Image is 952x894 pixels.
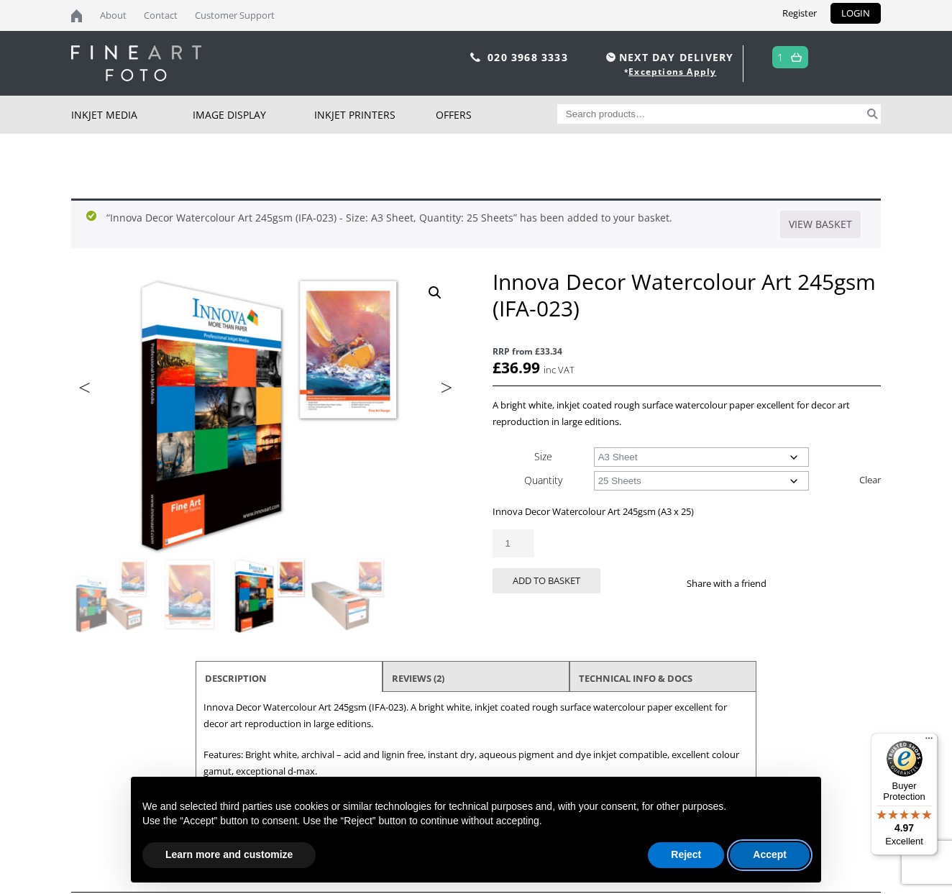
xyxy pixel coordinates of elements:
p: Buyer Protection [871,780,938,802]
img: time.svg [606,53,615,62]
img: email sharing button [818,578,830,589]
h2: Related products [71,869,881,893]
span: RRP from £33.34 [493,343,881,360]
img: twitter sharing button [801,578,813,589]
a: 1 [777,47,784,68]
div: Notice [119,765,833,894]
span: £ [493,357,501,378]
img: Innova Decor Watercolour Art 245gsm (IFA-023) [72,556,150,634]
button: Reject [648,842,724,868]
p: Innova Decor Watercolour Art 245gsm (A3 x 25) [493,503,881,520]
a: Reviews (2) [392,665,444,691]
button: Add to basket [493,568,600,593]
p: Innova Decor Watercolour Art 245gsm (IFA-023). A bright white, inkjet coated rough surface waterc... [203,699,749,732]
img: facebook sharing button [784,578,795,589]
span: NEXT DAY DELIVERY [603,49,733,65]
a: Description [205,665,267,691]
a: Register [772,3,828,24]
img: logo-white.svg [71,45,201,81]
button: Accept [730,842,810,868]
h1: Innova Decor Watercolour Art 245gsm (IFA-023) [493,268,881,321]
a: Clear options [859,468,881,491]
input: Product quantity [493,529,534,557]
p: Features: Bright white, archival – acid and lignin free, instant dry, aqueous pigment and dye ink... [203,747,749,780]
a: TECHNICAL INFO & DOCS [579,665,692,691]
a: Inkjet Printers [314,96,436,134]
img: Trusted Shops Trustmark [887,741,923,777]
label: Quantity [524,473,562,487]
img: phone.svg [470,53,480,62]
button: Learn more and customize [142,842,316,868]
img: Innova Decor Watercolour Art 245gsm (IFA-023) - Image 4 [309,556,387,634]
a: Offers [436,96,557,134]
a: LOGIN [830,3,881,24]
bdi: 36.99 [493,357,540,378]
a: Exceptions Apply [628,65,716,78]
p: Excellent [871,836,938,847]
img: Innova Decor Watercolour Art 245gsm (IFA-023) - Image 2 [151,556,229,634]
button: Search [864,104,881,124]
a: 020 3968 3333 [488,50,568,64]
button: Menu [920,733,938,750]
p: A bright white, inkjet coated rough surface watercolour paper excellent for decor art reproductio... [493,397,881,430]
label: Size [534,450,552,463]
p: We and selected third parties use cookies or similar technologies for technical purposes and, wit... [142,800,810,814]
p: Share with a friend [687,575,784,592]
p: Use the “Accept” button to consent. Use the “Reject” button to continue without accepting. [142,814,810,829]
img: basket.svg [791,53,802,62]
span: 4.97 [894,822,914,834]
a: Inkjet Media [71,96,193,134]
a: View full-screen image gallery [422,280,448,306]
div: “Innova Decor Watercolour Art 245gsm (IFA-023) - Size: A3 Sheet, Quantity: 25 Sheets” has been ad... [71,199,881,248]
img: Innova Decor Watercolour Art 245gsm (IFA-023) - Image 3 [230,556,308,634]
a: View basket [780,211,861,238]
a: Image Display [193,96,314,134]
button: Trusted Shops TrustmarkBuyer Protection4.97Excellent [871,733,938,855]
input: Search products… [557,104,865,124]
